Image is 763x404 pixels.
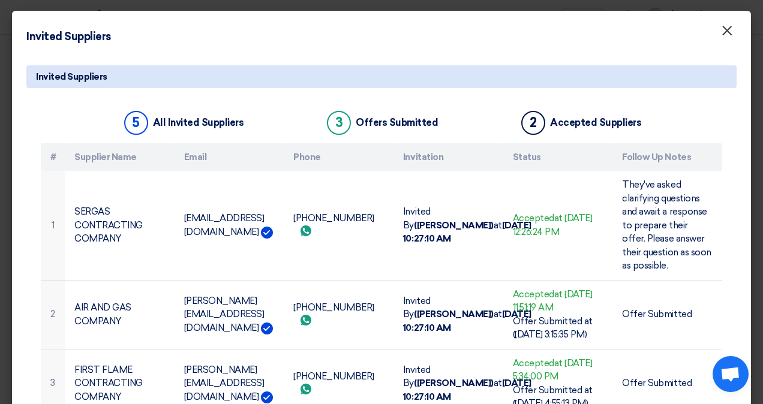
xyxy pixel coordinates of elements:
th: # [41,143,65,171]
b: ([PERSON_NAME]) [414,378,494,388]
th: Email [175,143,284,171]
img: Verified Account [261,322,273,334]
td: 1 [41,171,65,280]
td: [PERSON_NAME][EMAIL_ADDRESS][DOMAIN_NAME] [175,280,284,349]
b: ([PERSON_NAME]) [414,220,494,231]
button: Close [711,19,743,43]
div: Accepted [513,212,603,239]
div: All Invited Suppliers [153,117,244,128]
span: × [721,22,733,46]
div: 2 [521,111,545,135]
div: Offer Submitted at ([DATE] 3:15:35 PM) [513,315,603,342]
th: Status [503,143,613,171]
div: Accepted [513,288,603,315]
td: [PHONE_NUMBER] [284,280,393,349]
td: AIR AND GAS COMPANY [65,280,175,349]
div: 3 [327,111,351,135]
b: [DATE] 10:27:10 AM [403,378,531,402]
span: Offer Submitted [622,309,692,319]
th: Supplier Name [65,143,175,171]
td: [PHONE_NUMBER] [284,171,393,280]
td: 2 [41,280,65,349]
span: Offer Submitted [622,378,692,388]
b: ([PERSON_NAME]) [414,309,494,319]
span: at [DATE] 12:26:24 PM [513,213,593,237]
td: [EMAIL_ADDRESS][DOMAIN_NAME] [175,171,284,280]
th: Invitation [393,143,503,171]
span: Invited By at [403,296,531,333]
span: Invited Suppliers [36,70,107,83]
td: SERGAS CONTRACTING COMPANY [65,171,175,280]
span: Invited By at [403,206,531,244]
span: Invited By at [403,364,531,402]
h4: Invited Suppliers [26,29,111,45]
th: Follow Up Notes [612,143,722,171]
span: They've asked clarifying questions and await a response to prepare their offer. Please answer the... [622,179,711,271]
img: Verified Account [261,227,273,239]
div: Accepted [513,357,603,384]
div: Open chat [713,356,749,392]
div: Offers Submitted [356,117,438,128]
div: Accepted Suppliers [550,117,641,128]
div: 5 [124,111,148,135]
img: Verified Account [261,391,273,403]
th: Phone [284,143,393,171]
b: [DATE] 10:27:10 AM [403,309,531,333]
